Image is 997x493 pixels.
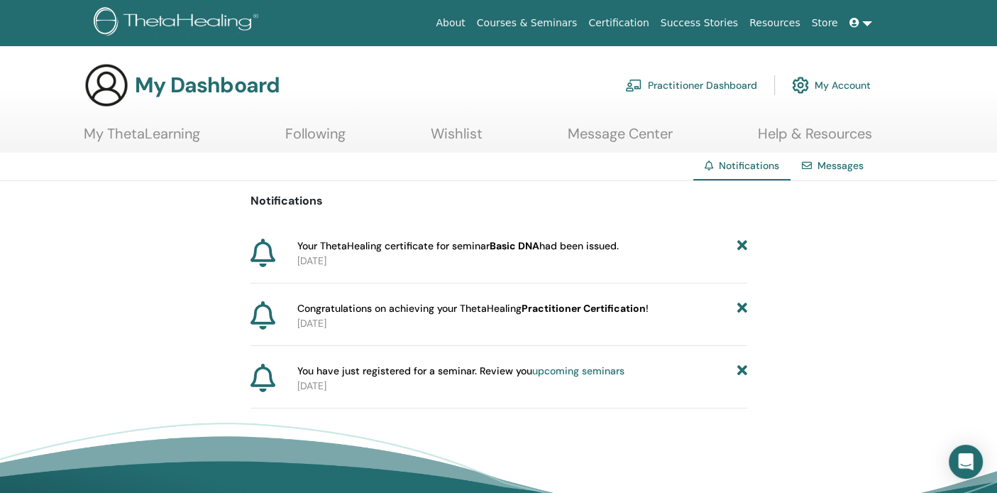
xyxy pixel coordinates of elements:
p: Notifications [250,193,747,210]
img: generic-user-icon.jpg [84,63,129,108]
b: Practitioner Certification [522,302,646,315]
a: Help & Resources [758,125,872,153]
p: [DATE] [297,379,747,394]
b: Basic DNA [490,239,539,252]
a: Store [806,10,844,36]
a: Messages [817,159,864,172]
a: Practitioner Dashboard [625,70,757,101]
p: [DATE] [297,316,747,331]
h3: My Dashboard [135,72,280,98]
img: logo.png [94,7,263,39]
a: upcoming seminars [532,364,624,377]
a: About [430,10,470,36]
span: Your ThetaHealing certificate for seminar had been issued. [297,239,619,254]
a: Success Stories [655,10,744,36]
p: [DATE] [297,254,747,269]
div: Open Intercom Messenger [949,445,983,479]
a: Following [285,125,346,153]
a: Resources [744,10,806,36]
span: Notifications [719,159,779,172]
img: chalkboard-teacher.svg [625,79,642,92]
a: Message Center [568,125,673,153]
a: Courses & Seminars [471,10,583,36]
a: My ThetaLearning [84,125,200,153]
a: My Account [792,70,871,101]
a: Wishlist [431,125,483,153]
img: cog.svg [792,73,809,97]
span: You have just registered for a seminar. Review you [297,364,624,379]
span: Congratulations on achieving your ThetaHealing ! [297,301,649,316]
a: Certification [583,10,654,36]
